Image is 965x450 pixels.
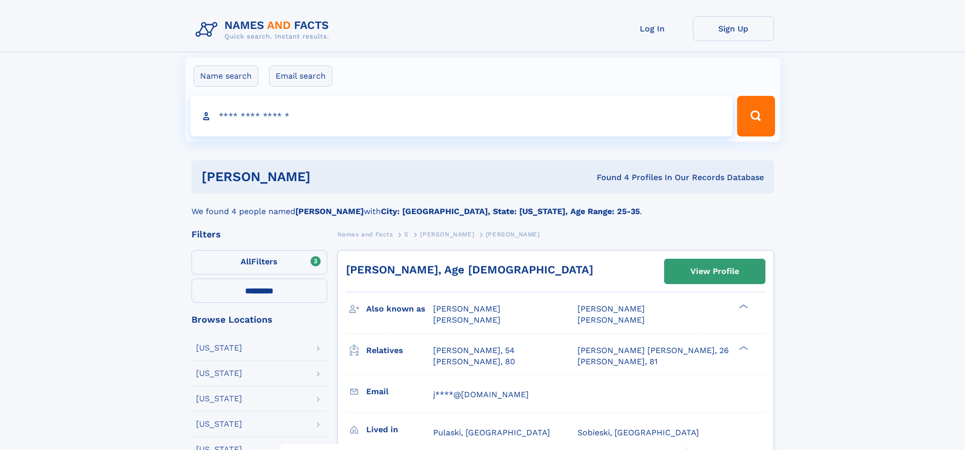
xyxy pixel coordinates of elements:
a: View Profile [665,259,765,284]
div: ❯ [737,344,749,351]
span: Sobieski, [GEOGRAPHIC_DATA] [577,428,699,437]
div: [US_STATE] [196,369,242,377]
a: [PERSON_NAME], 54 [433,345,515,356]
a: [PERSON_NAME] [PERSON_NAME], 26 [577,345,729,356]
h3: Lived in [366,421,433,438]
span: [PERSON_NAME] [486,231,540,238]
a: Log In [612,16,693,41]
h1: [PERSON_NAME] [202,170,454,183]
div: Found 4 Profiles In Our Records Database [453,172,764,183]
a: Names and Facts [337,228,393,240]
div: We found 4 people named with . [191,193,774,218]
a: [PERSON_NAME], 80 [433,356,515,367]
input: search input [190,96,733,136]
a: Sign Up [693,16,774,41]
img: Logo Names and Facts [191,16,337,44]
h3: Also known as [366,300,433,318]
b: [PERSON_NAME] [295,206,364,216]
h3: Email [366,383,433,400]
div: [US_STATE] [196,420,242,428]
a: [PERSON_NAME], 81 [577,356,658,367]
label: Email search [269,65,332,87]
b: City: [GEOGRAPHIC_DATA], State: [US_STATE], Age Range: 25-35 [381,206,640,216]
span: S [404,231,409,238]
div: ❯ [737,303,749,310]
span: [PERSON_NAME] [433,304,500,314]
div: View Profile [690,260,739,283]
span: [PERSON_NAME] [577,304,645,314]
a: S [404,228,409,240]
div: [US_STATE] [196,344,242,352]
span: [PERSON_NAME] [420,231,474,238]
div: Filters [191,230,327,239]
span: Pulaski, [GEOGRAPHIC_DATA] [433,428,550,437]
label: Name search [194,65,258,87]
label: Filters [191,250,327,274]
a: [PERSON_NAME] [420,228,474,240]
button: Search Button [737,96,775,136]
div: [US_STATE] [196,395,242,403]
span: [PERSON_NAME] [433,315,500,325]
h3: Relatives [366,342,433,359]
a: [PERSON_NAME], Age [DEMOGRAPHIC_DATA] [346,263,593,276]
div: Browse Locations [191,315,327,324]
span: [PERSON_NAME] [577,315,645,325]
span: All [241,257,251,266]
